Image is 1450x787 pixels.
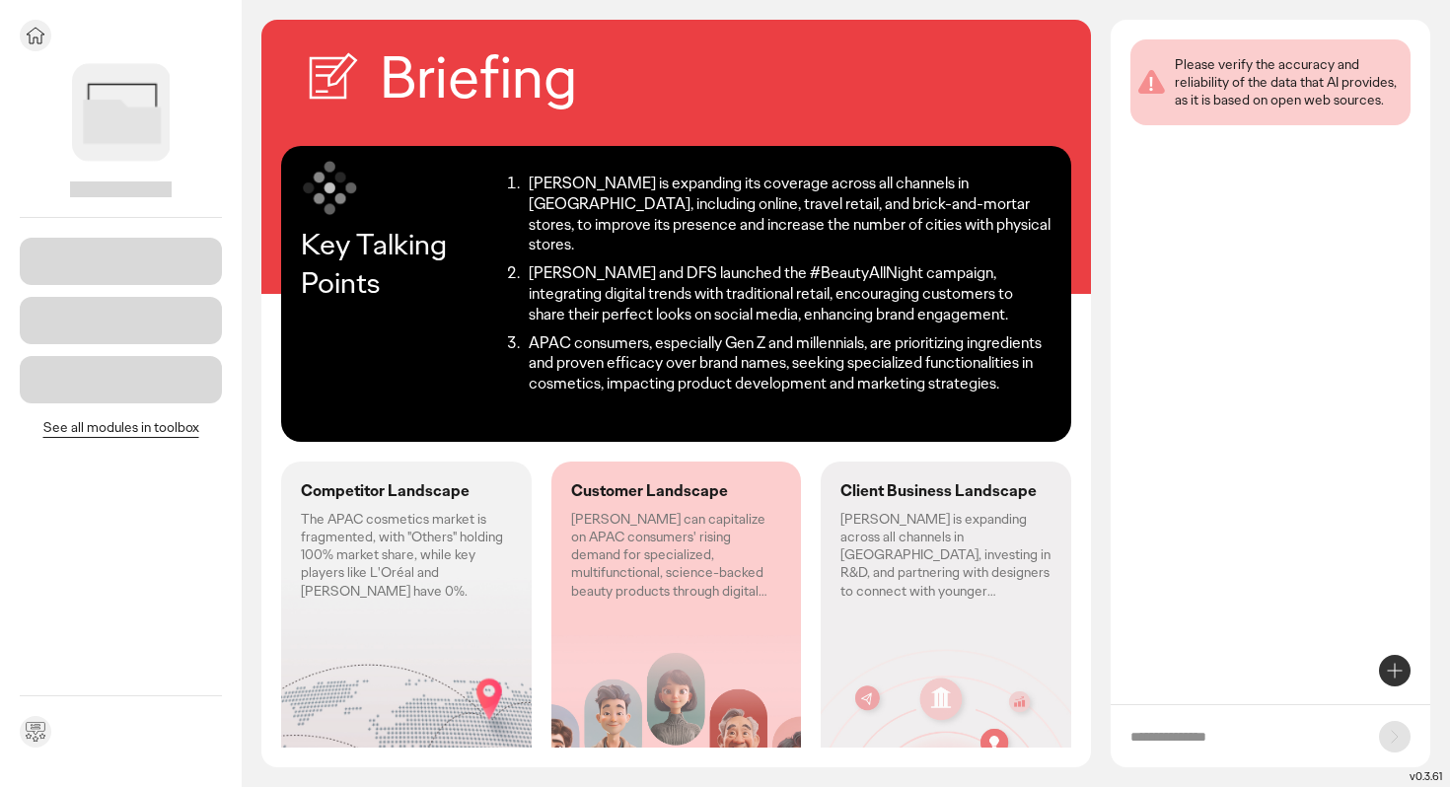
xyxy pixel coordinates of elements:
[840,481,1037,502] p: Client Business Landscape
[33,418,209,436] p: See all modules in toolbox
[301,158,360,217] img: symbol
[301,225,497,302] p: Key Talking Points
[523,333,1051,394] li: APAC consumers, especially Gen Z and millennials, are prioritizing ingredients and proven efficac...
[571,510,782,600] p: [PERSON_NAME] can capitalize on APAC consumers' rising demand for specialized, multifunctional, s...
[523,174,1051,255] li: [PERSON_NAME] is expanding its coverage across all channels in [GEOGRAPHIC_DATA], including onlin...
[301,481,470,502] p: Competitor Landscape
[20,716,51,748] div: Send feedback
[20,415,222,439] button: See all modules in toolbox
[523,263,1051,324] li: [PERSON_NAME] and DFS launched the #BeautyAllNight campaign, integrating digital trends with trad...
[380,39,577,116] h2: Briefing
[840,510,1051,600] p: [PERSON_NAME] is expanding across all channels in [GEOGRAPHIC_DATA], investing in R&D, and partne...
[72,63,171,162] img: project avatar
[1175,55,1403,109] div: Please verify the accuracy and reliability of the data that AI provides, as it is based on open w...
[301,510,512,600] p: The APAC cosmetics market is fragmented, with "Others" holding 100% market share, while key playe...
[571,481,728,502] p: Customer Landscape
